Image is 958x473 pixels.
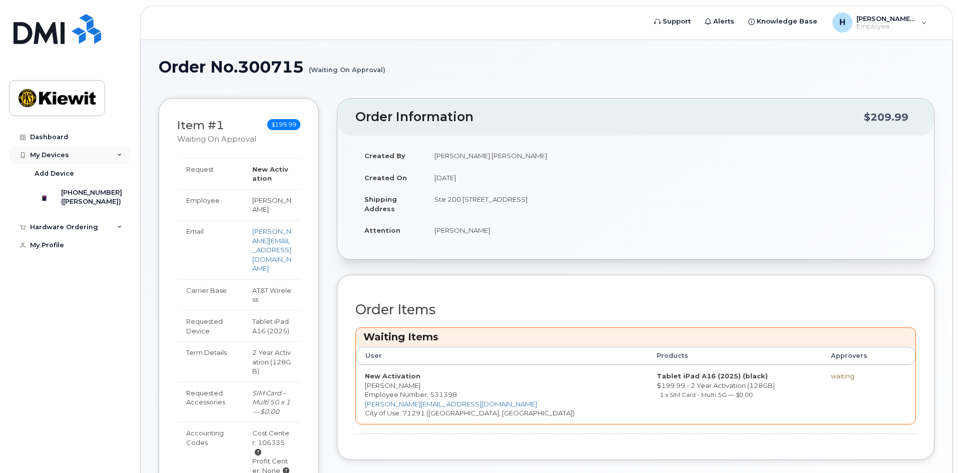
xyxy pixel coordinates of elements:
td: Term Details [177,341,243,382]
td: 2 Year Activation (128GB) [243,341,300,382]
strong: Tablet iPad A16 (2025) (black) [657,372,768,380]
td: [PERSON_NAME] City of Use: 71291 ([GEOGRAPHIC_DATA], [GEOGRAPHIC_DATA]) [356,365,648,424]
th: Products [648,347,822,365]
h1: Order No.300715 [159,58,934,76]
span: Employee Number: 531398 [365,390,457,398]
td: Requested Device [177,310,243,341]
th: Approvers [822,347,892,365]
td: Email [177,220,243,279]
small: 1 x SIM Card - Multi 5G — $0.00 [660,391,753,398]
strong: Attention [364,226,400,234]
td: Employee [177,189,243,220]
th: User [356,347,648,365]
a: [PERSON_NAME][EMAIL_ADDRESS][DOMAIN_NAME] [365,400,537,408]
td: $199.99 - 2 Year Activation (128GB) [648,365,822,424]
strong: Shipping Address [364,195,397,213]
small: Waiting On Approval [177,135,256,144]
h3: Waiting Items [363,330,908,344]
h2: Order Information [355,110,864,124]
div: waiting [831,371,883,381]
strong: New Activation [365,372,420,380]
td: [DATE] [425,167,916,189]
td: [PERSON_NAME].[PERSON_NAME] [425,145,916,167]
small: (Waiting On Approval) [309,58,385,74]
td: Ste 200 [STREET_ADDRESS] [425,188,916,219]
td: AT&T Wireless [243,279,300,310]
strong: Created On [364,174,407,182]
i: SIM Card - Multi 5G x 1 — $0.00 [252,389,290,415]
div: Cost Center: 106335 [252,428,291,456]
h2: Order Items [355,302,916,317]
a: [PERSON_NAME][EMAIL_ADDRESS][DOMAIN_NAME] [252,227,291,272]
span: $199.99 [267,119,300,130]
iframe: Messenger Launcher [914,429,950,465]
td: Carrier Base [177,279,243,310]
h3: Item #1 [177,119,256,145]
div: $209.99 [864,108,908,127]
td: [PERSON_NAME] [243,189,300,220]
td: Tablet iPad A16 (2025) [243,310,300,341]
strong: New Activation [252,165,288,183]
td: Requested Accessories [177,382,243,422]
td: Request [177,158,243,189]
strong: Created By [364,152,405,160]
td: [PERSON_NAME] [425,219,916,241]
